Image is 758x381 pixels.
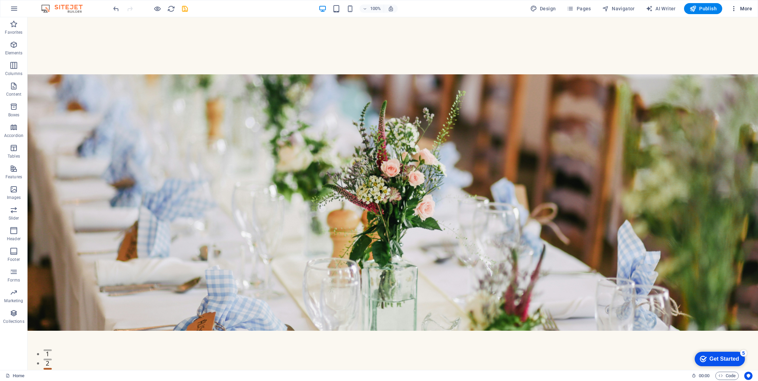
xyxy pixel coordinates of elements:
button: Click here to leave preview mode and continue editing [153,4,161,13]
button: save [181,4,189,13]
p: Marketing [4,298,23,304]
p: Accordion [4,133,23,138]
button: 100% [360,4,384,13]
i: Undo: Delete elements (Ctrl+Z) [112,5,120,13]
button: Design [527,3,559,14]
i: Save (Ctrl+S) [181,5,189,13]
span: Design [530,5,556,12]
button: 2 [16,341,24,343]
button: Navigator [599,3,638,14]
button: 3 [16,351,24,352]
span: : [704,373,705,378]
span: Code [718,372,736,380]
span: Pages [567,5,591,12]
button: More [728,3,755,14]
button: Code [715,372,739,380]
button: AI Writer [643,3,679,14]
p: Forms [8,277,20,283]
p: Collections [3,319,24,324]
h6: 100% [370,4,381,13]
p: Content [6,92,21,97]
div: Design (Ctrl+Alt+Y) [527,3,559,14]
p: Slider [9,215,19,221]
div: Get Started [20,8,50,14]
button: 1 [16,332,24,334]
p: Features [6,174,22,180]
p: Tables [8,154,20,159]
span: AI Writer [646,5,676,12]
a: Click to cancel selection. Double-click to open Pages [6,372,24,380]
span: Publish [690,5,717,12]
button: reload [167,4,175,13]
span: 00 00 [699,372,709,380]
button: Publish [684,3,722,14]
button: undo [112,4,120,13]
button: Usercentrics [744,372,752,380]
h6: Session time [692,372,710,380]
button: Pages [564,3,594,14]
p: Elements [5,50,23,56]
span: Navigator [602,5,635,12]
p: Header [7,236,21,242]
span: More [730,5,752,12]
div: 5 [51,1,58,8]
p: Boxes [8,112,20,118]
i: Reload page [167,5,175,13]
p: Favorites [5,30,22,35]
p: Images [7,195,21,200]
img: Editor Logo [40,4,91,13]
p: Columns [5,71,22,76]
div: Get Started 5 items remaining, 0% complete [6,3,56,18]
p: Footer [8,257,20,262]
i: On resize automatically adjust zoom level to fit chosen device. [388,6,394,12]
